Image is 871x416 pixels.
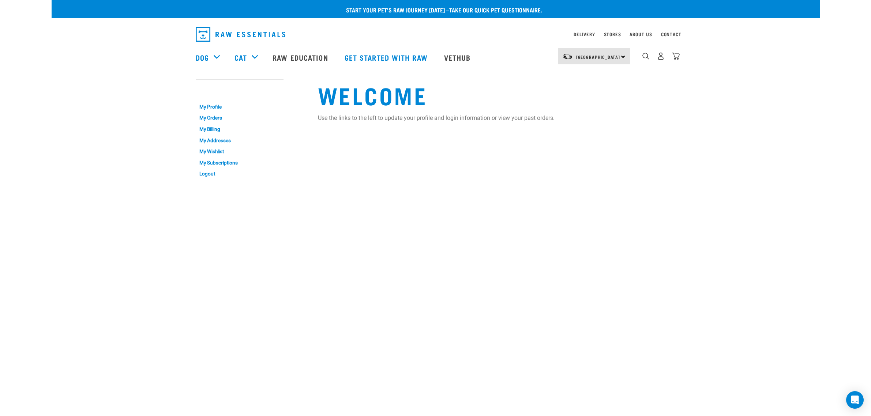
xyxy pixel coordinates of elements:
p: Use the links to the left to update your profile and login information or view your past orders. [318,114,676,122]
nav: dropdown navigation [52,43,820,72]
img: Raw Essentials Logo [196,27,285,42]
a: My Subscriptions [196,157,284,169]
a: take our quick pet questionnaire. [449,8,542,11]
a: My Billing [196,124,284,135]
a: About Us [630,33,652,35]
a: Contact [661,33,682,35]
img: home-icon@2x.png [672,52,680,60]
a: Stores [604,33,621,35]
a: Dog [196,52,209,63]
img: user.png [657,52,665,60]
a: My Orders [196,113,284,124]
a: Logout [196,168,284,179]
a: My Account [196,87,231,90]
a: Vethub [437,43,480,72]
img: van-moving.png [563,53,572,60]
a: Raw Education [265,43,337,72]
a: Cat [234,52,247,63]
a: My Addresses [196,135,284,146]
span: [GEOGRAPHIC_DATA] [576,56,620,58]
a: My Profile [196,101,284,113]
div: Open Intercom Messenger [846,391,864,409]
a: Get started with Raw [337,43,437,72]
a: Delivery [574,33,595,35]
img: home-icon-1@2x.png [642,53,649,60]
a: My Wishlist [196,146,284,157]
nav: dropdown navigation [190,24,682,45]
p: Start your pet’s raw journey [DATE] – [57,5,825,14]
h1: Welcome [318,82,676,108]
